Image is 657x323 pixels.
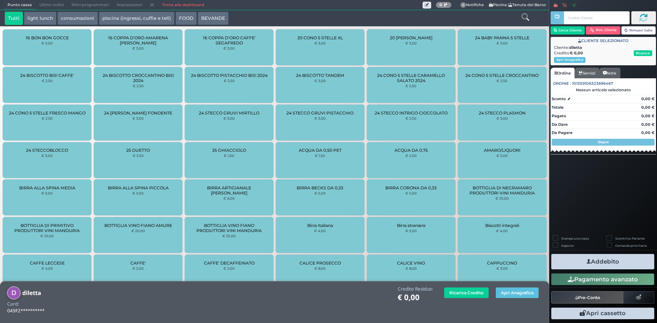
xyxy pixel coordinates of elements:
small: € 4,00 [41,266,53,270]
span: Punto cassa [4,0,36,10]
span: BOTTIGLIA DI NEGRAMARO PRODUTTORI VINI MANDURIA [463,185,540,196]
span: 24 STECCO GRUVI MIRTILLO [199,110,259,116]
label: Stampa una copia [561,236,589,241]
small: € 25,00 [222,234,236,238]
span: BOTTIGLIA VINO FIANO AMURE [104,223,172,228]
img: diletta [7,286,21,300]
button: Apri Anagrafica [554,57,585,63]
b: diletta [569,45,582,50]
strong: Segue [598,140,609,144]
small: € 5,00 [497,153,508,158]
span: Impostazioni [113,0,146,10]
div: Cliente: [554,45,652,51]
span: 20 [PERSON_NAME] [390,35,433,40]
h1: € 0,00 [398,293,433,302]
button: Rim. Cliente [586,26,620,35]
span: CAFFE' DECAFFEINATO [204,260,255,266]
span: 24 STECCO INTRIGO CIOCCOLATO [375,110,448,116]
b: 0 [439,2,442,7]
span: BIRRA ALLA SPINA MEDIA [19,185,75,190]
small: € 8,00 [314,266,326,270]
button: Ricarica [634,50,652,56]
button: piscina (ingressi, cuffie e teli) [99,12,175,25]
a: Note [599,68,620,79]
strong: Sconto [552,96,566,102]
strong: 0,00 € [641,113,655,118]
small: € 3,00 [314,116,326,120]
small: € 2,50 [405,84,416,88]
input: Codice Cliente [564,11,629,24]
button: FOOD [176,12,197,25]
span: CALICE VINO [397,260,425,266]
small: € 2,50 [42,79,53,83]
small: € 2,50 [42,116,53,120]
small: € 3,00 [132,46,144,50]
small: € 3,00 [405,41,417,45]
strong: € 0,00 [570,51,583,55]
strong: 0,00 € [641,130,655,135]
button: Rimuovi tutto [621,26,656,35]
a: Ordine [551,68,575,79]
span: 16 COPPA D'ORO CAFFE' SEGAFREDO [191,35,268,45]
span: 24 BISCOTTO BIS! CAFFE' [20,73,74,78]
span: 24 CONO 5 STELLE CROCCANTINO [465,73,539,78]
small: € 3,00 [41,41,53,45]
strong: Pagato [552,113,566,118]
span: BIRRA ALLA SPINA PICCOLA [108,185,169,190]
b: diletta [22,289,41,297]
small: € 3,00 [497,266,508,270]
span: Ritiri programmati [68,0,113,10]
button: Apri cassetto [551,308,654,319]
a: Torna alla dashboard [158,0,208,10]
small: € 2,50 [405,116,416,120]
span: 24 [PERSON_NAME] FONDENTE [104,110,172,116]
strong: 0,00 € [641,122,655,127]
label: Asporto [561,243,574,248]
span: CAPPUCCINO [487,260,517,266]
span: CALICE PROSECCO [299,260,341,266]
span: 24 STECCOBLOCCO [26,148,68,153]
span: Ultimi ordini [36,0,68,10]
h4: Card: [7,301,19,307]
label: Scontrino Parlante [615,236,645,241]
span: BOTTIGLIA VINO FIANO PRODUTTORI VINI MANDURIA [191,223,268,233]
span: 24 CONO 5 STELLE CARAMELLO SALATO 2024 [373,73,450,83]
small: € 2,50 [497,79,507,83]
small: € 6,00 [223,196,235,200]
div: Nessun articolo selezionato [551,88,656,92]
span: 35 GHIACCIOLO [212,148,246,153]
span: 16 COPPA D'ORO AMARENA [PERSON_NAME] [100,35,177,45]
span: 24 BISCOTTO PISTACCHIO BIS! 2024 [191,73,268,78]
span: 0 [460,2,466,8]
small: € 2,50 [133,153,144,158]
span: BOTTIGLIA DI PRIMITIVO PRODUTTORI VINI MANDURIA [9,223,86,233]
button: BEVANDE [198,12,229,25]
small: € 3,00 [314,79,326,83]
span: 24 STECCO PLASMON [479,110,526,116]
button: Apri Anagrafica [496,287,539,298]
small: € 2,50 [224,79,235,83]
small: € 1,50 [315,153,325,158]
small: € 2,00 [132,266,144,270]
span: 24 BISCOTTO CROCCANTINO BIS! 2024 [100,73,177,83]
strong: Da Dare [552,122,568,127]
span: 20 CONO 5 STELLE XL [297,35,343,40]
span: ACQUA DA 0,50 PET [299,148,342,153]
small: € 4,00 [314,229,326,233]
small: € 3,00 [314,41,326,45]
small: € 3,00 [223,46,235,50]
span: 101359106323696467 [572,81,613,86]
small: € 25,00 [495,196,509,200]
button: consumazioni [57,12,98,25]
small: € 4,00 [496,229,508,233]
span: 24 STECCO GRUVI PISTACCHIO [286,110,353,116]
span: 24 CONO 5 STELLE FRESCO MANGO [9,110,86,116]
small: € 3,00 [132,191,144,195]
span: 16 BON BON GOCCE [26,35,69,40]
small: € 3,00 [132,116,144,120]
strong: 0,00 € [641,105,655,110]
span: 24 BISCOTTO TANDEM [296,73,344,78]
small: € 5,00 [405,229,417,233]
small: € 1,00 [224,153,234,158]
h4: Credito Residuo: [398,286,433,292]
